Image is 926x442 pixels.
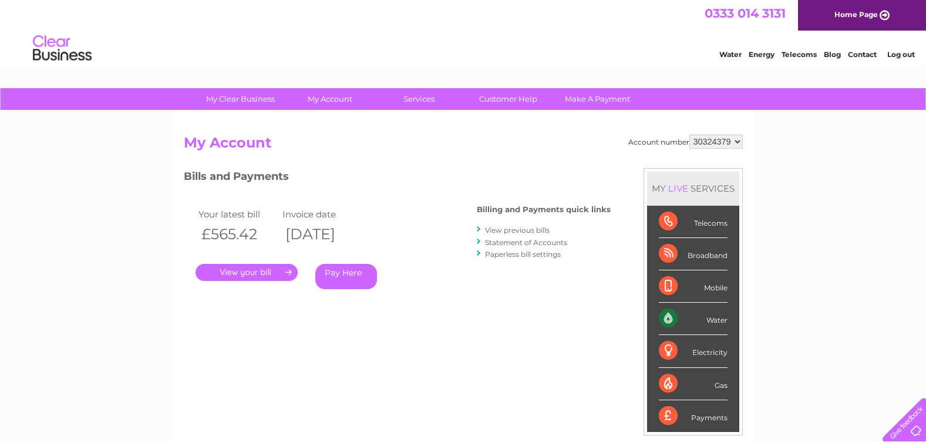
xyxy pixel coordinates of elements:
a: Water [719,50,742,59]
a: Contact [848,50,877,59]
a: Blog [824,50,841,59]
a: My Account [281,88,378,110]
a: View previous bills [485,226,550,235]
td: Invoice date [280,206,364,222]
a: Telecoms [782,50,817,59]
h4: Billing and Payments quick links [477,205,611,214]
th: £565.42 [196,222,280,246]
div: Broadband [659,238,728,270]
h3: Bills and Payments [184,168,611,189]
div: Electricity [659,335,728,367]
img: logo.png [32,31,92,66]
div: Telecoms [659,206,728,238]
div: Water [659,303,728,335]
div: Clear Business is a trading name of Verastar Limited (registered in [GEOGRAPHIC_DATA] No. 3667643... [186,6,741,57]
div: Gas [659,368,728,400]
a: . [196,264,298,281]
a: Energy [749,50,775,59]
a: Make A Payment [549,88,646,110]
div: Payments [659,400,728,432]
a: My Clear Business [192,88,289,110]
div: LIVE [666,183,691,194]
div: Mobile [659,270,728,303]
td: Your latest bill [196,206,280,222]
a: Customer Help [460,88,557,110]
a: Paperless bill settings [485,250,561,259]
a: Services [371,88,467,110]
div: MY SERVICES [647,172,739,205]
a: Log out [887,50,915,59]
a: Pay Here [315,264,377,289]
a: Statement of Accounts [485,238,567,247]
th: [DATE] [280,222,364,246]
div: Account number [628,135,743,149]
h2: My Account [184,135,743,157]
a: 0333 014 3131 [705,6,786,21]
